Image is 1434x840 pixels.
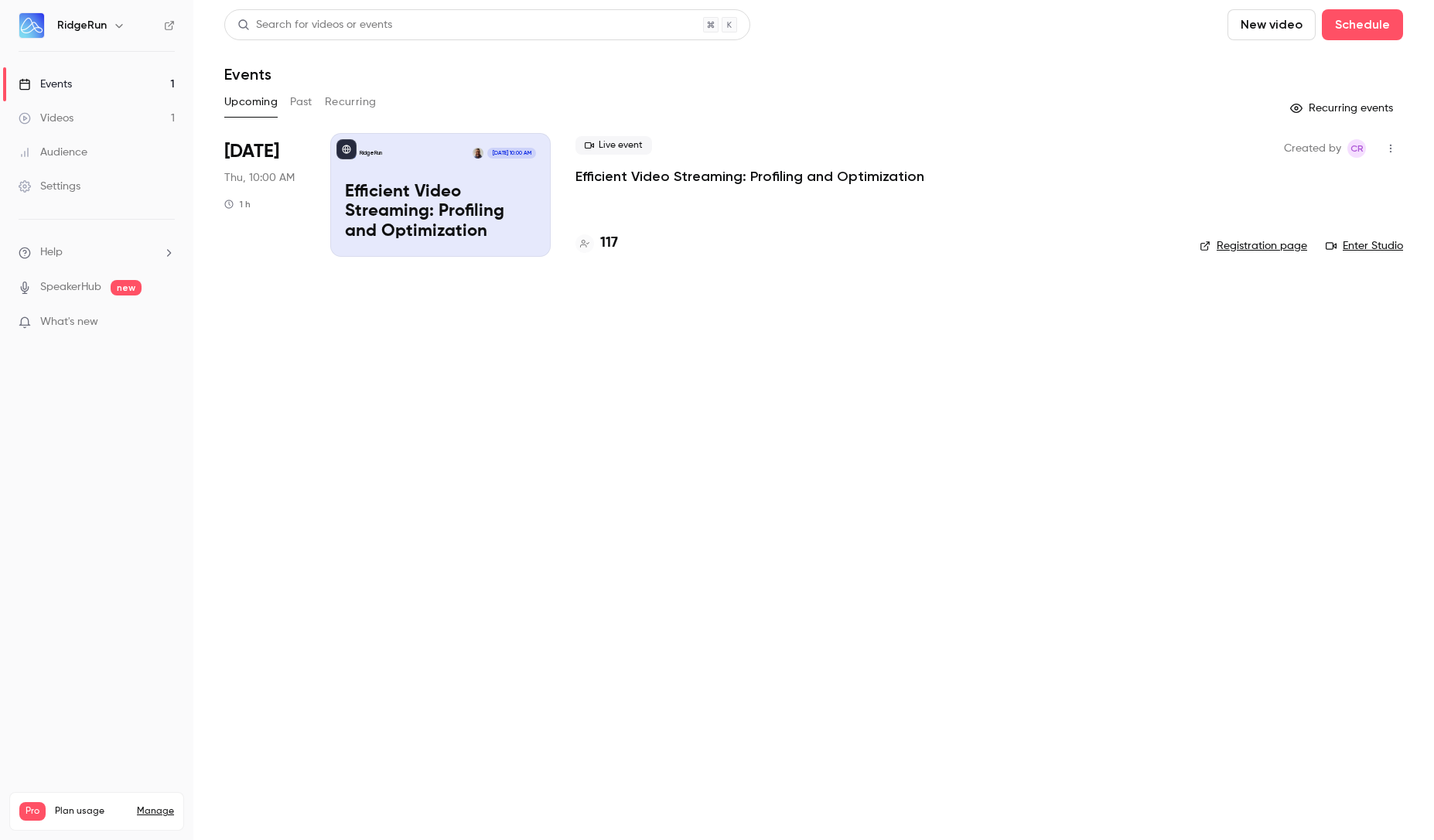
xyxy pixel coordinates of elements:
[345,183,536,242] p: Efficient Video Streaming: Profiling and Optimization
[57,18,107,33] h6: RidgeRun
[575,136,652,155] span: Live event
[224,139,279,164] span: [DATE]
[19,244,175,261] li: help-dropdown-opener
[224,90,278,114] button: Upcoming
[1322,9,1403,40] button: Schedule
[473,148,483,159] img: Michael Grüner
[19,111,73,126] div: Videos
[40,314,98,330] span: What's new
[224,170,295,186] span: Thu, 10:00 AM
[1347,139,1366,158] span: Carlos Rodriguez
[19,179,80,194] div: Settings
[1200,238,1307,254] a: Registration page
[1284,139,1341,158] span: Created by
[19,802,46,821] span: Pro
[600,233,618,254] h4: 117
[330,133,551,257] a: Efficient Video Streaming: Profiling and OptimizationRidgeRunMichael Grüner[DATE] 10:00 AMEfficie...
[487,148,535,159] span: [DATE] 10:00 AM
[19,13,44,38] img: RidgeRun
[224,133,306,257] div: Oct 23 Thu, 10:00 AM (America/Costa Rica)
[55,805,128,818] span: Plan usage
[360,149,382,157] p: RidgeRun
[19,77,72,92] div: Events
[325,90,377,114] button: Recurring
[40,244,63,261] span: Help
[19,145,87,160] div: Audience
[1227,9,1316,40] button: New video
[237,17,392,33] div: Search for videos or events
[111,280,142,295] span: new
[224,65,271,84] h1: Events
[1283,96,1403,121] button: Recurring events
[575,233,618,254] a: 117
[224,198,251,210] div: 1 h
[290,90,312,114] button: Past
[575,167,924,186] a: Efficient Video Streaming: Profiling and Optimization
[137,805,174,818] a: Manage
[1326,238,1403,254] a: Enter Studio
[40,279,101,295] a: SpeakerHub
[1350,139,1364,158] span: CR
